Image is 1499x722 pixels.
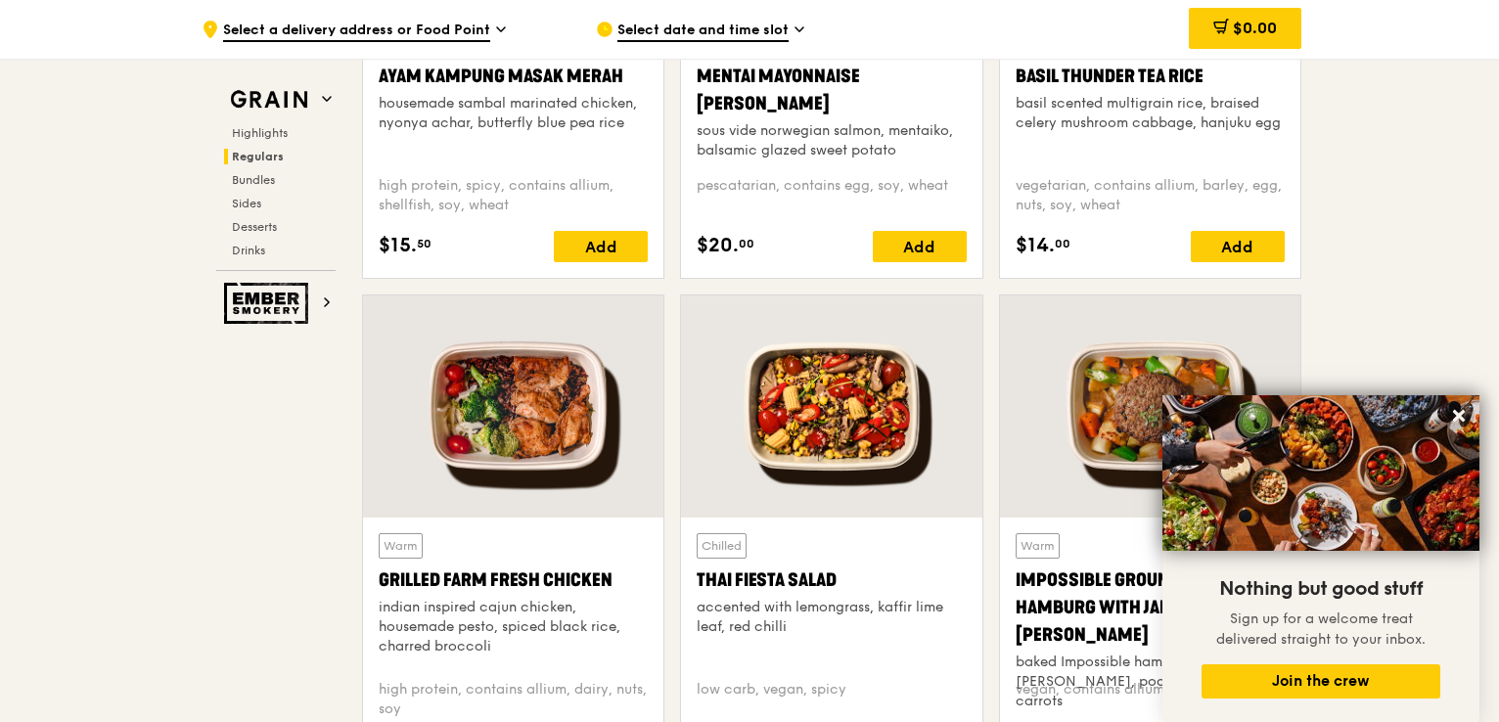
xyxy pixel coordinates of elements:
[1202,664,1440,699] button: Join the crew
[697,680,966,719] div: low carb, vegan, spicy
[697,176,966,215] div: pescatarian, contains egg, soy, wheat
[379,566,648,594] div: Grilled Farm Fresh Chicken
[379,598,648,656] div: indian inspired cajun chicken, housemade pesto, spiced black rice, charred broccoli
[873,231,967,262] div: Add
[1233,19,1277,37] span: $0.00
[1016,533,1060,559] div: Warm
[1016,231,1055,260] span: $14.
[224,82,314,117] img: Grain web logo
[697,598,966,637] div: accented with lemongrass, kaffir lime leaf, red chilli
[1016,653,1285,711] div: baked Impossible hamburg, Japanese [PERSON_NAME], poached okra and carrots
[1055,236,1070,251] span: 00
[1219,577,1423,601] span: Nothing but good stuff
[697,566,966,594] div: Thai Fiesta Salad
[697,533,747,559] div: Chilled
[1016,566,1285,649] div: Impossible Ground Beef Hamburg with Japanese [PERSON_NAME]
[379,94,648,133] div: housemade sambal marinated chicken, nyonya achar, butterfly blue pea rice
[232,244,265,257] span: Drinks
[232,220,277,234] span: Desserts
[1016,680,1285,719] div: vegan, contains allium, soy, wheat
[1162,395,1479,551] img: DSC07876-Edit02-Large.jpeg
[1016,176,1285,215] div: vegetarian, contains allium, barley, egg, nuts, soy, wheat
[697,231,739,260] span: $20.
[554,231,648,262] div: Add
[417,236,432,251] span: 50
[379,63,648,90] div: Ayam Kampung Masak Merah
[232,126,288,140] span: Highlights
[379,231,417,260] span: $15.
[232,173,275,187] span: Bundles
[224,283,314,324] img: Ember Smokery web logo
[617,21,789,42] span: Select date and time slot
[223,21,490,42] span: Select a delivery address or Food Point
[1443,400,1475,431] button: Close
[739,236,754,251] span: 00
[1016,63,1285,90] div: Basil Thunder Tea Rice
[1216,610,1426,648] span: Sign up for a welcome treat delivered straight to your inbox.
[1191,231,1285,262] div: Add
[697,63,966,117] div: Mentai Mayonnaise [PERSON_NAME]
[379,680,648,719] div: high protein, contains allium, dairy, nuts, soy
[697,121,966,160] div: sous vide norwegian salmon, mentaiko, balsamic glazed sweet potato
[232,197,261,210] span: Sides
[1016,94,1285,133] div: basil scented multigrain rice, braised celery mushroom cabbage, hanjuku egg
[232,150,284,163] span: Regulars
[379,176,648,215] div: high protein, spicy, contains allium, shellfish, soy, wheat
[379,533,423,559] div: Warm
